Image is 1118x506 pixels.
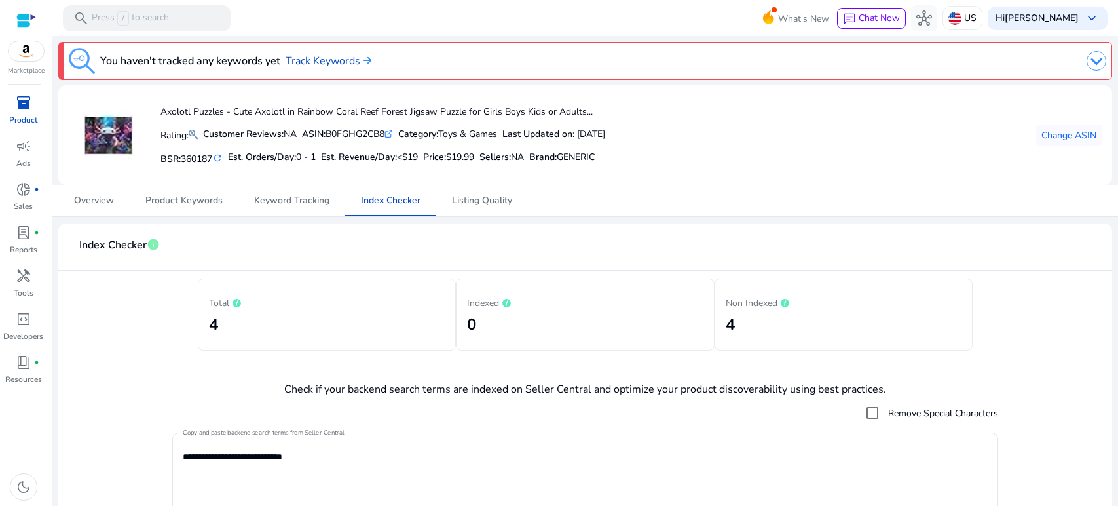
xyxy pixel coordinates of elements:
b: Last Updated on [502,128,572,140]
p: Rating: [160,126,198,142]
span: handyman [16,268,31,284]
img: amazon.svg [9,41,44,61]
p: Developers [3,330,43,342]
a: Track Keywords [286,53,371,69]
mat-label: Copy and paste backend search terms from Seller Central [183,429,345,438]
span: fiber_manual_record [34,360,39,365]
span: book_4 [16,355,31,370]
label: Remove Special Characters [885,406,998,420]
span: What's New [778,7,829,30]
h2: 4 [726,315,961,334]
b: [PERSON_NAME] [1005,12,1079,24]
p: Product [9,114,37,126]
mat-icon: refresh [212,152,223,165]
b: Category: [398,128,438,140]
span: code_blocks [16,311,31,327]
p: Reports [10,244,37,256]
button: hub [911,5,937,31]
div: : [DATE] [502,127,605,141]
p: US [964,7,977,29]
div: NA [203,127,297,141]
span: Brand [529,151,555,163]
span: Product Keywords [145,196,223,205]
p: Press to search [92,11,169,26]
h5: Est. Revenue/Day: [321,152,418,163]
h3: You haven't tracked any keywords yet [100,53,280,69]
span: Index Checker [361,196,420,205]
div: Toys & Games [398,127,497,141]
span: <$19 [397,151,418,163]
span: fiber_manual_record [34,187,39,192]
h5: BSR: [160,151,223,165]
div: B0FGHG2CB8 [302,127,393,141]
span: inventory_2 [16,95,31,111]
span: Keyword Tracking [254,196,329,205]
span: lab_profile [16,225,31,241]
span: hub [916,10,932,26]
span: Chat Now [859,12,900,24]
h4: Axolotl Puzzles - Cute Axolotl in Rainbow Coral Reef Forest Jigsaw Puzzle for Girls Boys Kids or ... [160,107,605,118]
span: search [73,10,89,26]
span: / [117,11,129,26]
h5: Est. Orders/Day: [228,152,316,163]
span: Listing Quality [452,196,512,205]
h2: 4 [209,315,445,334]
h5: Price: [423,152,474,163]
span: keyboard_arrow_down [1084,10,1100,26]
p: Hi [996,14,1079,23]
span: dark_mode [16,479,31,495]
span: 0 - 1 [296,151,316,163]
h5: : [529,152,595,163]
h5: Sellers: [479,152,524,163]
img: us.svg [948,12,961,25]
span: 360187 [181,153,212,165]
p: Marketplace [8,66,45,76]
p: Total [209,294,445,310]
span: Change ASIN [1041,128,1096,142]
span: Index Checker [79,234,147,257]
span: chat [843,12,856,26]
img: arrow-right.svg [360,56,371,64]
button: Change ASIN [1036,125,1102,146]
h4: Check if your backend search terms are indexed on Seller Central and optimize your product discov... [69,383,1102,396]
p: Ads [16,157,31,169]
p: Non Indexed [726,294,961,310]
h2: 0 [467,315,703,334]
p: Indexed [467,294,703,310]
span: $19.99 [446,151,474,163]
span: NA [511,151,524,163]
b: ASIN: [302,128,326,140]
img: 41b+DfCZBzL._AC_US40_.jpg [84,111,133,160]
b: Customer Reviews: [203,128,284,140]
span: GENERIC [557,151,595,163]
span: Overview [74,196,114,205]
p: Sales [14,201,33,212]
span: fiber_manual_record [34,230,39,235]
img: dropdown-arrow.svg [1087,51,1106,71]
button: chatChat Now [837,8,906,29]
span: campaign [16,138,31,154]
p: Resources [5,374,42,385]
span: donut_small [16,182,31,197]
span: info [147,238,160,251]
p: Tools [14,287,33,299]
